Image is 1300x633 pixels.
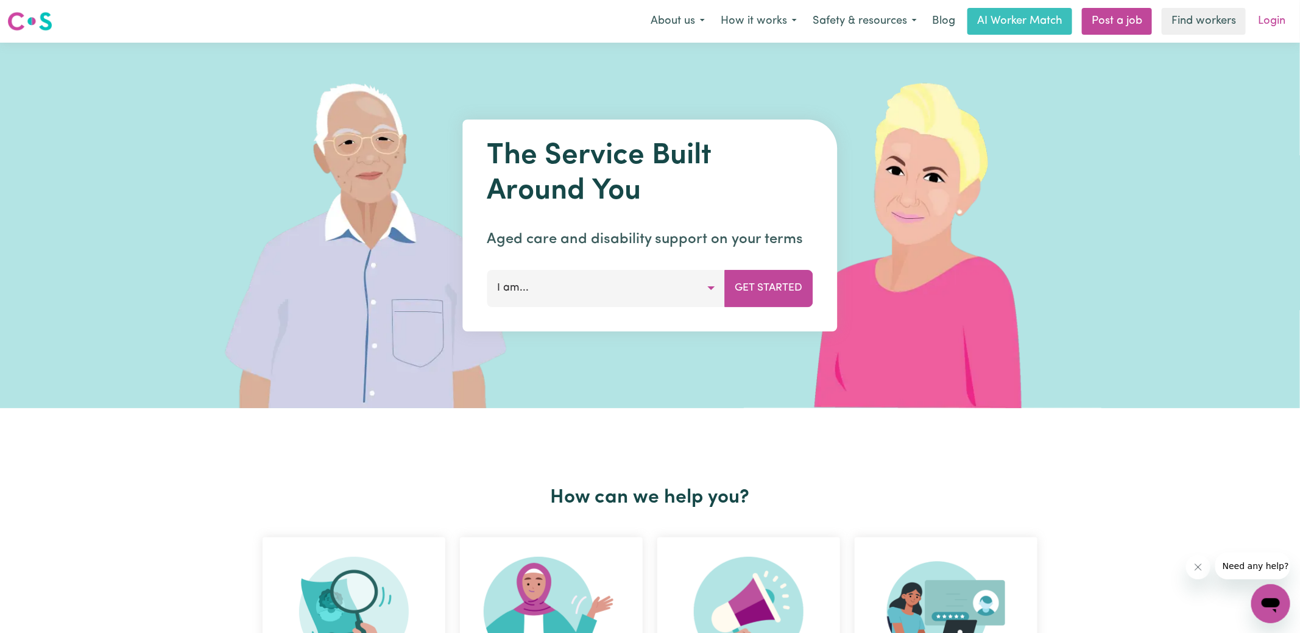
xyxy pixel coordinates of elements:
a: Blog [925,8,963,35]
a: Login [1251,8,1293,35]
iframe: Message from company [1215,553,1290,579]
img: Careseekers logo [7,10,52,32]
button: I am... [487,270,726,306]
iframe: Close message [1186,555,1210,579]
a: AI Worker Match [967,8,1072,35]
button: Get Started [725,270,813,306]
h1: The Service Built Around You [487,139,813,209]
button: Safety & resources [805,9,925,34]
a: Careseekers logo [7,7,52,35]
a: Find workers [1162,8,1246,35]
p: Aged care and disability support on your terms [487,228,813,250]
button: About us [643,9,713,34]
h2: How can we help you? [255,486,1045,509]
button: How it works [713,9,805,34]
iframe: Button to launch messaging window [1251,584,1290,623]
a: Post a job [1082,8,1152,35]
